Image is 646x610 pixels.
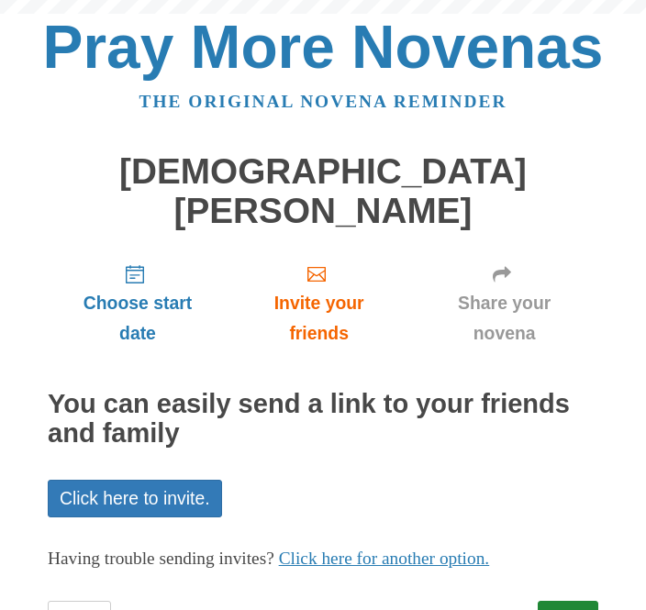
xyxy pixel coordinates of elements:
[279,549,490,568] a: Click here for another option.
[410,249,598,358] a: Share your novena
[429,288,580,349] span: Share your novena
[43,13,604,81] a: Pray More Novenas
[48,480,222,517] a: Click here to invite.
[66,288,209,349] span: Choose start date
[228,249,410,358] a: Invite your friends
[139,92,507,111] a: The original novena reminder
[48,249,228,358] a: Choose start date
[48,390,598,449] h2: You can easily send a link to your friends and family
[246,288,392,349] span: Invite your friends
[48,549,274,568] span: Having trouble sending invites?
[48,152,598,230] h1: [DEMOGRAPHIC_DATA][PERSON_NAME]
